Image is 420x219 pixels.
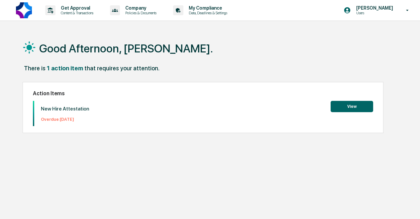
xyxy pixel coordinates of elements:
p: Data, Deadlines & Settings [183,11,231,15]
div: 1 action item [47,65,83,72]
p: Overdue: [DATE] [41,117,89,122]
img: logo [16,2,32,18]
p: Policies & Documents [120,11,160,15]
h1: Good Afternoon, [PERSON_NAME]. [39,42,213,55]
a: View [331,103,373,109]
div: There is [24,65,46,72]
h2: Action Items [33,90,373,97]
div: that requires your attention. [84,65,159,72]
p: My Compliance [183,5,231,11]
p: Company [120,5,160,11]
p: [PERSON_NAME] [351,5,396,11]
p: Get Approval [55,5,97,11]
p: New Hire Attestation [41,106,89,112]
button: View [331,101,373,112]
p: Content & Transactions [55,11,97,15]
p: Users [351,11,396,15]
